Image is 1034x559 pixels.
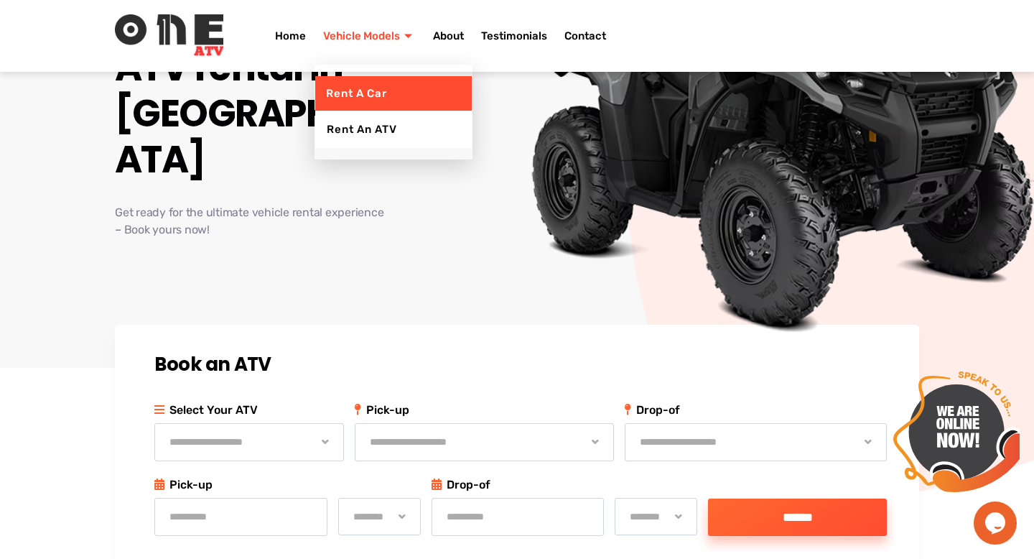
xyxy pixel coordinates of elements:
[154,354,887,376] h2: Book an ATV
[472,7,556,65] a: Testimonials
[115,204,444,239] p: Get ready for the ultimate vehicle rental experience – Book yours now!
[154,401,344,420] p: Select Your ATV
[355,401,614,420] span: Pick-up
[424,7,472,65] a: About
[974,502,1020,545] iframe: chat widget
[315,111,472,147] a: Rent an ATV
[625,401,888,420] span: Drop-of
[266,7,315,65] a: Home
[154,476,421,494] p: Pick-up
[315,76,472,111] a: Rent a Car
[315,7,424,65] a: Vehicle Models
[888,366,1020,498] iframe: chat widget
[556,7,615,65] a: Contact
[432,476,698,494] p: Drop-of
[6,6,138,126] img: Chat attention grabber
